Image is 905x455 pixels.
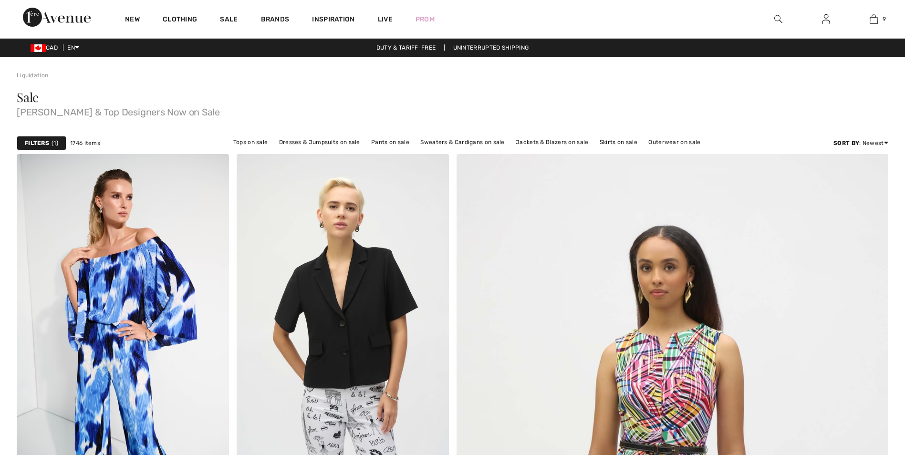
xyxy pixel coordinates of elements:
[274,136,365,148] a: Dresses & Jumpsuits on sale
[870,13,878,25] img: My Bag
[31,44,62,51] span: CAD
[416,14,435,24] a: Prom
[17,72,48,79] a: Liquidation
[25,139,49,147] strong: Filters
[23,8,91,27] img: 1ère Avenue
[416,136,509,148] a: Sweaters & Cardigans on sale
[52,139,58,147] span: 1
[833,140,859,146] strong: Sort By
[883,15,886,23] span: 9
[833,139,888,147] div: : Newest
[229,136,273,148] a: Tops on sale
[70,139,100,147] span: 1746 items
[220,15,238,25] a: Sale
[850,13,897,25] a: 9
[125,15,140,25] a: New
[366,136,414,148] a: Pants on sale
[644,136,705,148] a: Outerwear on sale
[261,15,290,25] a: Brands
[17,103,888,117] span: [PERSON_NAME] & Top Designers Now on Sale
[17,89,39,105] span: Sale
[378,14,393,24] a: Live
[312,15,354,25] span: Inspiration
[31,44,46,52] img: Canadian Dollar
[814,13,838,25] a: Sign In
[511,136,593,148] a: Jackets & Blazers on sale
[774,13,782,25] img: search the website
[67,44,79,51] span: EN
[163,15,197,25] a: Clothing
[595,136,642,148] a: Skirts on sale
[822,13,830,25] img: My Info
